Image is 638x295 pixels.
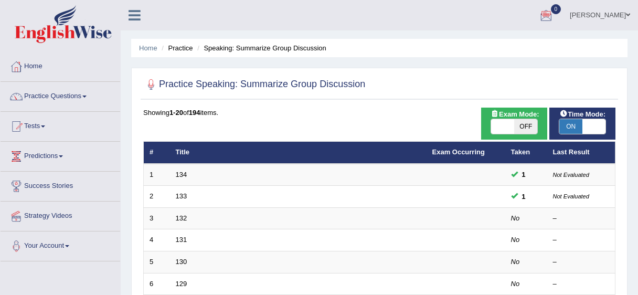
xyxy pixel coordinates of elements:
em: No [511,214,520,222]
span: You can still take this question [518,169,530,180]
a: Success Stories [1,172,120,198]
a: Strategy Videos [1,202,120,228]
span: 0 [551,4,561,14]
th: Last Result [547,142,615,164]
span: ON [559,119,582,134]
li: Practice [159,43,193,53]
a: Home [1,52,120,78]
th: Title [170,142,427,164]
a: Home [139,44,157,52]
small: Not Evaluated [553,172,589,178]
div: – [553,279,610,289]
b: 194 [189,109,200,117]
em: No [511,236,520,244]
small: Not Evaluated [553,193,589,199]
a: 132 [176,214,187,222]
td: 2 [144,186,170,208]
em: No [511,258,520,266]
a: 133 [176,192,187,200]
td: 4 [144,229,170,251]
div: Showing of items. [143,108,615,118]
span: You can still take this question [518,191,530,202]
b: 1-20 [169,109,183,117]
a: 129 [176,280,187,288]
a: 131 [176,236,187,244]
a: Practice Questions [1,82,120,108]
div: Show exams occurring in exams [481,108,547,140]
a: Tests [1,112,120,138]
div: – [553,214,610,224]
a: Predictions [1,142,120,168]
em: No [511,280,520,288]
th: Taken [505,142,547,164]
div: – [553,235,610,245]
span: Exam Mode: [486,109,543,120]
a: 130 [176,258,187,266]
td: 5 [144,251,170,273]
a: 134 [176,171,187,178]
a: Exam Occurring [432,148,485,156]
td: 6 [144,273,170,295]
h2: Practice Speaking: Summarize Group Discussion [143,77,365,92]
span: OFF [514,119,537,134]
span: Time Mode: [555,109,610,120]
td: 1 [144,164,170,186]
a: Your Account [1,231,120,258]
td: 3 [144,207,170,229]
li: Speaking: Summarize Group Discussion [195,43,326,53]
th: # [144,142,170,164]
div: – [553,257,610,267]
